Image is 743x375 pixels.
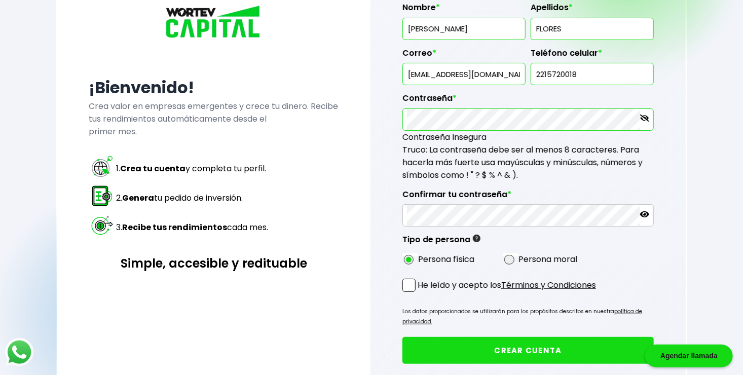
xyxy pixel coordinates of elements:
[122,192,154,204] strong: Genera
[120,163,185,174] strong: Crea tu cuenta
[402,48,526,63] label: Correo
[90,184,114,208] img: paso 2
[402,144,643,181] span: Truco: La contraseña debe ser al menos 8 caracteres. Para hacerla más fuerte usa mayúsculas y min...
[402,308,642,325] a: política de privacidad.
[5,338,33,366] img: logos_whatsapp-icon.242b2217.svg
[402,307,654,327] p: Los datos proporcionados se utilizarán para los propósitos descritos en nuestra
[163,4,265,42] img: logo_wortev_capital
[89,100,339,138] p: Crea valor en empresas emergentes y crece tu dinero. Recibe tus rendimientos automáticamente desd...
[402,131,487,143] span: Contraseña Insegura
[535,63,649,85] input: 10 dígitos
[645,345,733,367] div: Agendar llamada
[418,253,474,266] label: Persona física
[418,279,596,291] p: He leído y acepto los
[402,93,654,108] label: Contraseña
[501,279,596,291] a: Términos y Condiciones
[402,190,654,205] label: Confirmar tu contraseña
[90,155,114,178] img: paso 1
[402,235,480,250] label: Tipo de persona
[531,3,654,18] label: Apellidos
[89,254,339,272] h3: Simple, accesible y redituable
[402,3,526,18] label: Nombre
[116,154,269,182] td: 1. y completa tu perfil.
[531,48,654,63] label: Teléfono celular
[122,221,227,233] strong: Recibe tus rendimientos
[402,337,654,364] button: CREAR CUENTA
[116,213,269,241] td: 3. cada mes.
[407,63,521,85] input: inversionista@gmail.com
[473,235,480,242] img: gfR76cHglkPwleuBLjWdxeZVvX9Wp6JBDmjRYY8JYDQn16A2ICN00zLTgIroGa6qie5tIuWH7V3AapTKqzv+oMZsGfMUqL5JM...
[90,213,114,237] img: paso 3
[518,253,577,266] label: Persona moral
[116,183,269,212] td: 2. tu pedido de inversión.
[89,76,339,100] h2: ¡Bienvenido!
